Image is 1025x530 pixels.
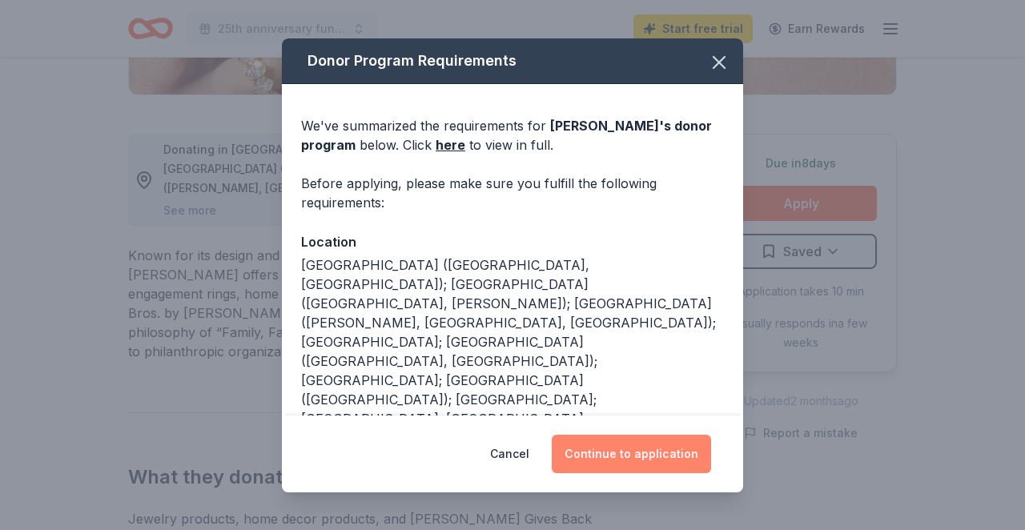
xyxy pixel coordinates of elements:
div: We've summarized the requirements for below. Click to view in full. [301,116,724,155]
div: Donor Program Requirements [282,38,743,84]
button: Continue to application [552,435,711,473]
div: Location [301,231,724,252]
button: Cancel [490,435,529,473]
div: Before applying, please make sure you fulfill the following requirements: [301,174,724,212]
a: here [436,135,465,155]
